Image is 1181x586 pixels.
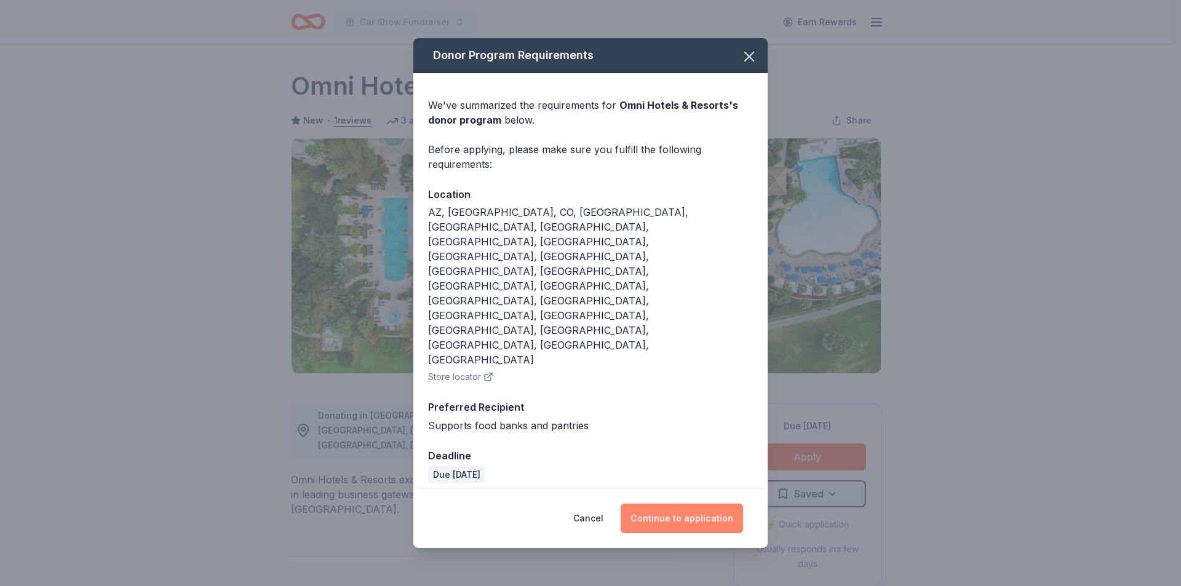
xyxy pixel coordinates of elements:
[428,399,753,415] div: Preferred Recipient
[621,504,743,533] button: Continue to application
[573,504,603,533] button: Cancel
[428,448,753,464] div: Deadline
[428,370,493,384] button: Store locator
[428,142,753,172] div: Before applying, please make sure you fulfill the following requirements:
[413,38,768,73] div: Donor Program Requirements
[428,418,753,433] div: Supports food banks and pantries
[428,186,753,202] div: Location
[428,205,753,367] div: AZ, [GEOGRAPHIC_DATA], CO, [GEOGRAPHIC_DATA], [GEOGRAPHIC_DATA], [GEOGRAPHIC_DATA], [GEOGRAPHIC_D...
[428,98,753,127] div: We've summarized the requirements for below.
[428,466,485,483] div: Due [DATE]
